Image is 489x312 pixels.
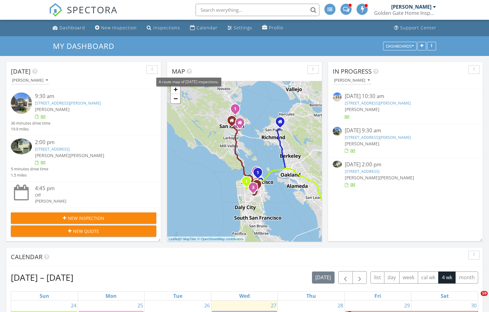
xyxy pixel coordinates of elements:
[370,271,384,284] button: list
[171,85,180,94] a: Zoom in
[172,67,185,75] span: Map
[238,292,251,300] a: Wednesday
[11,120,50,126] div: 36 minutes drive time
[70,152,104,158] span: [PERSON_NAME]
[252,186,254,190] i: 3
[338,271,353,284] button: Previous
[384,271,400,284] button: day
[35,192,144,198] div: Off
[403,301,411,310] a: Go to August 29, 2025
[153,25,180,31] div: Inspections
[70,301,78,310] a: Go to August 24, 2025
[256,183,258,187] i: 1
[438,271,456,284] button: 4 wk
[136,301,144,310] a: Go to August 25, 2025
[11,67,31,75] span: [DATE]
[235,109,239,112] div: 28 Adrian Terrace, San Rafael, CA 94903
[49,3,63,17] img: The Best Home Inspection Software - Spectora
[73,228,99,234] span: New Quote
[345,141,379,147] span: [PERSON_NAME]
[35,100,101,106] a: [STREET_ADDRESS][PERSON_NAME]
[59,25,85,31] div: Dashboard
[312,271,335,284] button: [DATE]
[439,292,450,300] a: Saturday
[11,253,42,261] span: Calendar
[35,198,144,204] div: [PERSON_NAME]
[333,161,478,188] a: [DATE] 2:00 pm [STREET_ADDRESS] [PERSON_NAME][PERSON_NAME]
[169,237,179,241] a: Leaflet
[11,139,32,154] img: 8917250%2Fcover_photos%2FyJvwkAG6qhZMpa0tCAtk%2Fsmall.jpg
[11,212,156,224] button: New Inspection
[11,225,156,237] button: New Quote
[49,8,118,21] a: SPECTORA
[333,127,478,154] a: [DATE] 9:30 am [STREET_ADDRESS][PERSON_NAME] [PERSON_NAME]
[53,41,119,51] a: My Dashboard
[257,184,261,188] div: 76 Tiffany Ave, San Francisco, CA 94110
[197,237,244,241] a: © OpenStreetMap contributors
[11,139,156,178] a: 2:00 pm [STREET_ADDRESS] [PERSON_NAME][PERSON_NAME] 5 minutes drive time 1.5 miles
[68,215,104,221] span: New Inspection
[333,92,342,101] img: streetview
[225,22,255,34] a: Settings
[50,22,88,34] a: Dashboard
[345,169,379,174] a: [STREET_ADDRESS]
[269,25,283,31] div: Profile
[11,166,48,172] div: 5 minutes drive time
[38,292,50,300] a: Sunday
[336,301,344,310] a: Go to August 28, 2025
[345,106,379,112] span: [PERSON_NAME]
[35,146,70,152] a: [STREET_ADDRESS]
[333,161,342,168] img: 8917250%2Fcover_photos%2FyJvwkAG6qhZMpa0tCAtk%2Fsmall.jpg
[12,78,48,83] div: [PERSON_NAME]
[35,92,144,100] div: 9:30 am
[11,76,49,85] button: [PERSON_NAME]
[400,25,436,31] div: Support Center
[246,181,250,185] div: 1635 10th Ave 4, San Francisco, CA 94122
[35,139,144,146] div: 2:00 pm
[391,4,431,10] div: [PERSON_NAME]
[260,22,286,34] a: Profile
[383,42,417,50] button: Dashboards
[196,4,319,16] input: Search everything...
[35,152,70,158] span: [PERSON_NAME]
[333,127,342,136] img: streetview
[232,120,236,124] div: 104 1st Street, San Rafael CA 94901
[11,172,48,178] div: 1.5 miles
[171,94,180,103] a: Zoom out
[180,237,197,241] a: © MapTiler
[234,107,236,111] i: 1
[345,135,411,140] a: [STREET_ADDRESS][PERSON_NAME]
[197,25,218,31] div: Calendar
[280,122,284,125] div: 3535 El Portal DR, El Sobrante CA 94803
[333,92,478,120] a: [DATE] 10:30 am [STREET_ADDRESS][PERSON_NAME] [PERSON_NAME]
[234,25,252,31] div: Settings
[35,106,70,112] span: [PERSON_NAME]
[93,22,139,34] a: New Inspection
[11,92,32,113] img: streetview
[11,126,50,132] div: 19.9 miles
[374,10,436,16] div: Golden Gate Home Inspections
[386,44,414,48] div: Dashboards
[334,78,370,83] div: [PERSON_NAME]
[353,271,367,284] button: Next
[418,271,439,284] button: cal wk
[144,22,183,34] a: Inspections
[399,271,418,284] button: week
[203,301,211,310] a: Go to August 26, 2025
[333,76,371,85] button: [PERSON_NAME]
[245,179,248,184] i: 1
[305,292,317,300] a: Thursday
[258,172,262,176] div: 824 Hyde St, San Francisco, CA 94109
[345,127,466,135] div: [DATE] 9:30 am
[188,22,220,34] a: Calendar
[240,122,244,126] div: 10 Dowitcher Way, San Rafael CA 94901
[101,25,137,31] div: New Inspection
[468,291,483,306] iframe: Intercom live chat
[379,175,414,181] span: [PERSON_NAME]
[392,22,439,34] a: Support Center
[11,92,156,132] a: 9:30 am [STREET_ADDRESS][PERSON_NAME] [PERSON_NAME] 36 minutes drive time 19.9 miles
[345,100,411,106] a: [STREET_ADDRESS][PERSON_NAME]
[345,175,379,181] span: [PERSON_NAME]
[373,292,382,300] a: Friday
[35,185,144,192] div: 4:45 pm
